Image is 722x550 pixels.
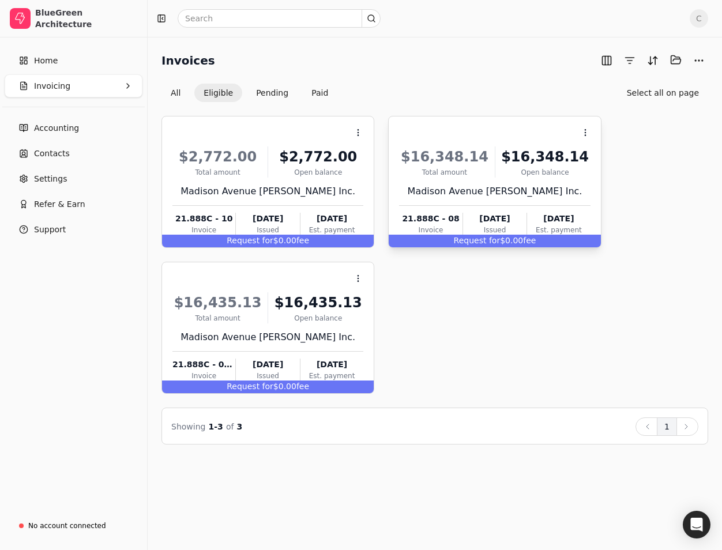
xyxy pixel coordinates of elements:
a: Contacts [5,142,142,165]
a: Settings [5,167,142,190]
div: $0.00 [389,235,600,247]
div: Total amount [399,167,490,178]
div: Est. payment [300,225,363,235]
button: Support [5,218,142,241]
div: Invoice [172,371,235,381]
button: Paid [302,84,337,102]
div: [DATE] [300,213,363,225]
span: fee [296,236,309,245]
div: Madison Avenue [PERSON_NAME] Inc. [172,184,363,198]
div: BlueGreen Architecture [35,7,137,30]
span: fee [523,236,536,245]
div: Invoice filter options [161,84,337,102]
div: Open balance [273,313,363,323]
button: Pending [247,84,298,102]
button: Eligible [194,84,242,102]
div: Issued [236,371,299,381]
div: Est. payment [300,371,363,381]
div: $2,772.00 [273,146,363,167]
div: Invoice [399,225,462,235]
div: Total amount [172,313,263,323]
span: Request for [454,236,501,245]
span: Showing [171,422,205,431]
div: $16,435.13 [273,292,363,313]
button: Batch (0) [667,51,685,69]
div: Issued [463,225,527,235]
span: fee [296,382,309,391]
div: Open balance [500,167,591,178]
div: 21.888C - 09R [172,359,235,371]
div: Est. payment [527,225,590,235]
div: Total amount [172,167,263,178]
span: Home [34,55,58,67]
span: Accounting [34,122,79,134]
div: [DATE] [236,213,299,225]
div: $0.00 [162,381,374,393]
div: Madison Avenue [PERSON_NAME] Inc. [399,184,590,198]
div: $2,772.00 [172,146,263,167]
div: 21.888C - 10 [172,213,235,225]
span: Request for [227,236,273,245]
button: Select all on page [618,84,708,102]
div: $0.00 [162,235,374,247]
button: Refer & Earn [5,193,142,216]
h2: Invoices [161,51,215,70]
button: 1 [657,417,677,436]
button: Sort [644,51,662,70]
span: Contacts [34,148,70,160]
button: Invoicing [5,74,142,97]
span: 1 - 3 [209,422,223,431]
div: Invoice [172,225,235,235]
div: [DATE] [236,359,299,371]
a: Home [5,49,142,72]
span: Settings [34,173,67,185]
div: [DATE] [300,359,363,371]
span: Invoicing [34,80,70,92]
button: More [690,51,708,70]
span: of [226,422,234,431]
div: Issued [236,225,299,235]
div: Madison Avenue [PERSON_NAME] Inc. [172,330,363,344]
span: Request for [227,382,273,391]
div: $16,435.13 [172,292,263,313]
button: All [161,84,190,102]
div: Open Intercom Messenger [683,511,710,538]
button: C [690,9,708,28]
div: Open balance [273,167,363,178]
div: [DATE] [527,213,590,225]
span: Support [34,224,66,236]
div: $16,348.14 [500,146,591,167]
input: Search [178,9,381,28]
a: Accounting [5,116,142,140]
span: 3 [237,422,243,431]
span: Refer & Earn [34,198,85,210]
a: No account connected [5,515,142,536]
div: [DATE] [463,213,527,225]
div: 21.888C - 08 [399,213,462,225]
div: $16,348.14 [399,146,490,167]
div: No account connected [28,521,106,531]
